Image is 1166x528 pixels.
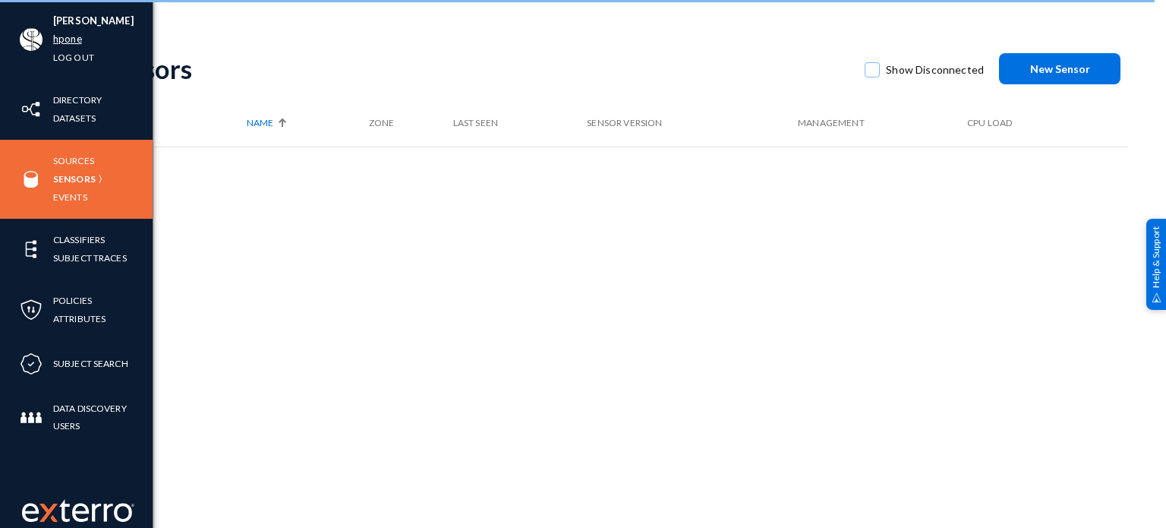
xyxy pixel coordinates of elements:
[1146,218,1166,309] div: Help & Support
[20,28,43,51] img: ACg8ocIa8OWj5FIzaB8MU-JIbNDt0RWcUDl_eQ0ZyYxN7rWYZ1uJfn9p=s96-c
[53,249,127,267] a: Subject Traces
[20,168,43,191] img: icon-sources.svg
[1030,62,1090,75] span: New Sensor
[53,30,82,48] a: hpone
[53,12,134,30] li: [PERSON_NAME]
[39,504,58,522] img: exterro-logo.svg
[967,100,1082,147] th: CPU Load
[22,499,134,522] img: exterro-work-mark.svg
[53,310,106,327] a: Attributes
[53,109,96,127] a: Datasets
[587,100,798,147] th: Sensor Version
[53,231,105,248] a: Classifiers
[20,353,43,375] img: icon-compliance.svg
[999,53,1120,84] button: New Sensor
[1152,292,1161,302] img: help_support.svg
[369,100,453,147] th: Zone
[53,292,92,309] a: Policies
[247,116,273,130] span: Name
[20,238,43,261] img: icon-elements.svg
[453,100,588,147] th: Last Seen
[100,53,849,84] div: Sensors
[53,400,153,435] a: Data Discovery Users
[53,152,94,169] a: Sources
[53,170,96,188] a: Sensors
[53,188,87,206] a: Events
[53,49,94,66] a: Log out
[886,58,984,81] span: Show Disconnected
[100,100,247,147] th: Status
[798,100,967,147] th: Management
[20,406,43,429] img: icon-members.svg
[20,299,43,321] img: icon-policies.svg
[53,355,128,372] a: Subject Search
[20,98,43,121] img: icon-inventory.svg
[53,91,102,109] a: Directory
[247,116,361,130] div: Name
